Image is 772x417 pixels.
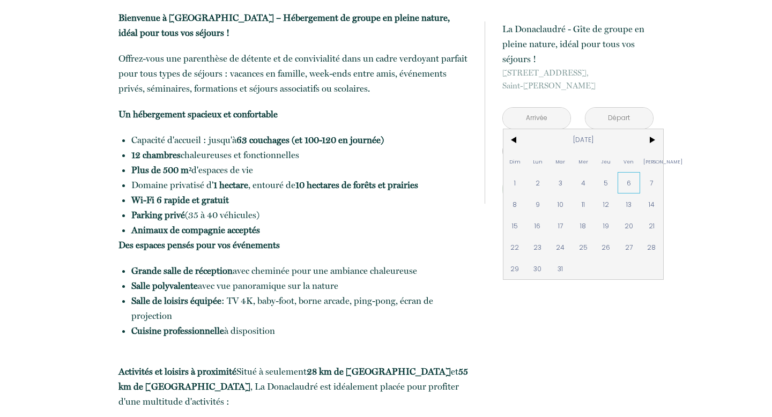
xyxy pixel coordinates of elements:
[526,193,549,215] span: 9
[595,215,618,236] span: 19
[503,236,526,258] span: 22
[502,66,654,92] p: Saint-[PERSON_NAME]
[236,135,384,145] strong: 63 couchages (et 100-120 en journée)
[640,215,663,236] span: 21
[502,66,654,79] span: [STREET_ADDRESS],
[131,210,185,220] strong: Parking privé
[502,21,654,66] p: La Donaclaudré - Gîte de groupe en pleine nature, idéal pour tous vos séjours !
[295,180,418,190] strong: 10 hectares de forêts et prairies
[131,263,470,278] li: avec cheminée pour une ambiance chaleureuse
[526,215,549,236] span: 16
[526,151,549,172] span: Lun
[595,151,618,172] span: Jeu
[549,172,572,193] span: 3
[502,175,654,204] button: Contacter
[571,236,595,258] span: 25
[118,12,450,38] strong: Bienvenue à [GEOGRAPHIC_DATA] – Hébergement de groupe en pleine nature, idéal pour tous vos séjou...
[118,51,470,96] p: Offrez-vous une parenthèse de détente et de convivialité dans un cadre verdoyant parfait pour tou...
[640,129,663,151] span: >
[118,366,236,377] strong: Activités et loisirs à proximité
[526,258,549,279] span: 30
[503,193,526,215] span: 8
[131,147,470,162] li: chaleureuses et fonctionnelles
[131,265,233,276] strong: Grande salle de réception
[618,151,641,172] span: Ven
[640,151,663,172] span: [PERSON_NAME]
[131,295,221,306] strong: Salle de loisirs équipée
[131,278,470,293] li: avec vue panoramique sur la nature
[131,177,470,192] li: Domaine privatisé d' , entouré de
[618,172,641,193] span: 6
[595,172,618,193] span: 5
[503,129,526,151] span: <
[526,172,549,193] span: 2
[131,293,470,323] li: : TV 4K, baby-foot, borne arcade, ping-pong, écran de projection
[549,193,572,215] span: 10
[131,162,470,177] li: d'espaces de vie
[118,364,470,409] p: Situé à seulement et , La Donaclaudré est idéalement placée pour profiter d'une multitude d'activ...
[549,258,572,279] span: 31
[571,151,595,172] span: Mer
[307,366,451,377] strong: 28 km de [GEOGRAPHIC_DATA]
[640,172,663,193] span: 7
[526,129,640,151] span: [DATE]
[503,172,526,193] span: 1
[571,215,595,236] span: 18
[618,215,641,236] span: 20
[503,151,526,172] span: Dim
[131,225,260,235] strong: Animaux de compagnie acceptés
[118,109,278,120] strong: Un hébergement spacieux et confortable
[640,236,663,258] span: 28
[131,280,198,291] strong: Salle polyvalente
[131,195,229,205] strong: Wi-Fi 6 rapide et gratuit
[549,151,572,172] span: Mar
[213,180,248,190] strong: 1 hectare
[131,325,224,336] strong: Cuisine professionnelle
[595,193,618,215] span: 12
[549,236,572,258] span: 24
[618,236,641,258] span: 27
[526,236,549,258] span: 23
[503,108,570,129] input: Arrivée
[585,108,653,129] input: Départ
[131,132,470,147] li: Capacité d'accueil : jusqu'à
[131,323,470,338] li: à disposition
[571,193,595,215] span: 11
[571,172,595,193] span: 4
[640,193,663,215] span: 14
[131,150,181,160] strong: 12 chambres
[118,240,280,250] strong: Des espaces pensés pour vos événements
[503,215,526,236] span: 15
[131,207,470,222] li: (35 à 40 véhicules)
[549,215,572,236] span: 17
[618,193,641,215] span: 13
[503,258,526,279] span: 29
[595,236,618,258] span: 26
[131,165,191,175] strong: Plus de 500 m²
